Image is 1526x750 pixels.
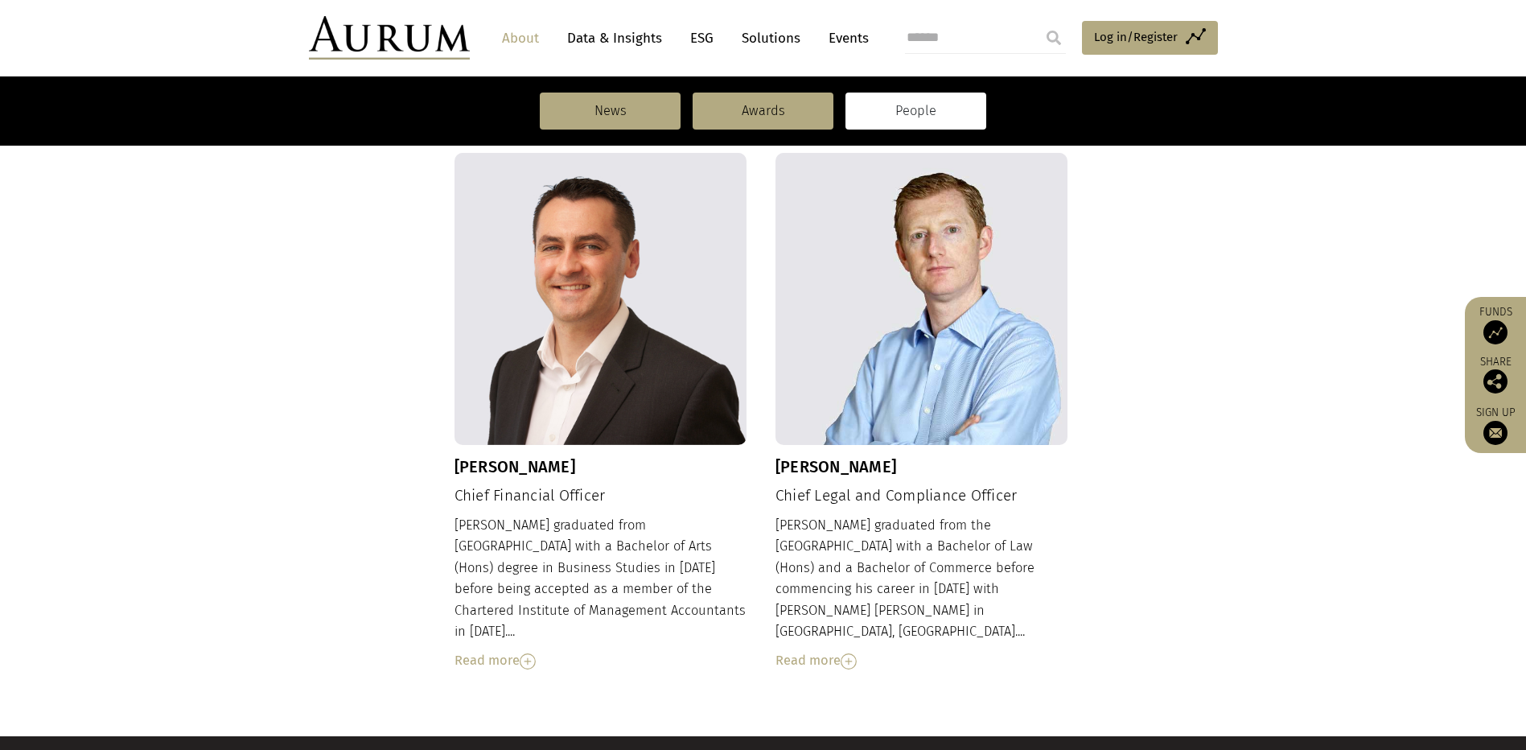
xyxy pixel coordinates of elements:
[734,23,808,53] a: Solutions
[775,515,1068,672] div: [PERSON_NAME] graduated from the [GEOGRAPHIC_DATA] with a Bachelor of Law (Hons) and a Bachelor o...
[455,650,747,671] div: Read more
[559,23,670,53] a: Data & Insights
[540,93,681,130] a: News
[693,93,833,130] a: Awards
[520,653,536,670] img: Read More
[1483,320,1507,344] img: Access Funds
[455,515,747,672] div: [PERSON_NAME] graduated from [GEOGRAPHIC_DATA] with a Bachelor of Arts (Hons) degree in Business ...
[1094,27,1178,47] span: Log in/Register
[455,457,747,476] h3: [PERSON_NAME]
[775,650,1068,671] div: Read more
[841,653,857,670] img: Read More
[494,23,547,53] a: About
[1473,406,1518,445] a: Sign up
[1483,369,1507,394] img: Share this post
[1473,356,1518,394] div: Share
[775,487,1068,505] h4: Chief Legal and Compliance Officer
[682,23,722,53] a: ESG
[1038,22,1070,54] input: Submit
[1082,21,1218,55] a: Log in/Register
[845,93,986,130] a: People
[1473,305,1518,344] a: Funds
[309,16,470,60] img: Aurum
[821,23,869,53] a: Events
[455,487,747,505] h4: Chief Financial Officer
[1483,421,1507,445] img: Sign up to our newsletter
[775,457,1068,476] h3: [PERSON_NAME]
